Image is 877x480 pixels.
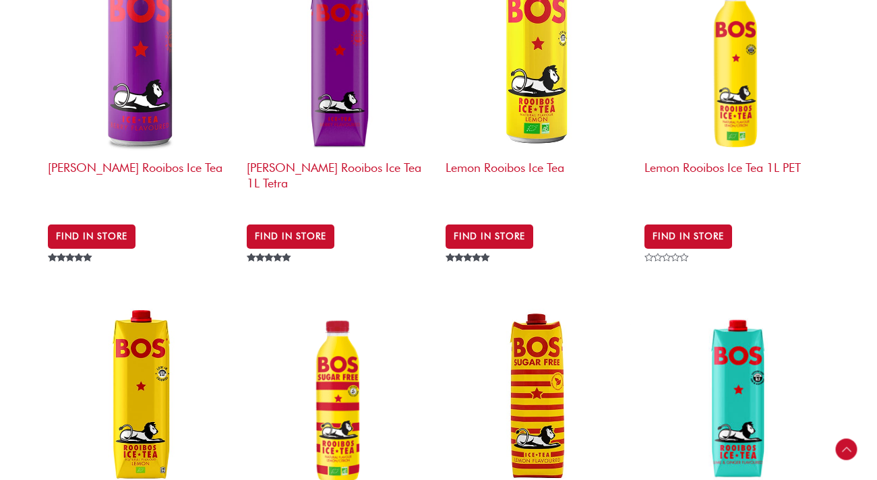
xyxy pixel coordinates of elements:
[644,154,830,206] h2: Lemon Rooibos Ice Tea 1L PET
[247,224,334,249] a: BUY IN STORE
[446,154,631,206] h2: Lemon Rooibos Ice Tea
[446,224,533,249] a: BUY IN STORE
[446,253,492,293] span: Rated out of 5
[247,154,432,206] h2: [PERSON_NAME] Rooibos Ice Tea 1L Tetra
[644,224,732,249] a: BUY IN STORE
[48,253,94,293] span: Rated out of 5
[48,154,233,206] h2: [PERSON_NAME] Rooibos Ice Tea
[48,224,135,249] a: Read more about “Berry Rooibos Ice Tea”
[247,253,293,293] span: Rated out of 5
